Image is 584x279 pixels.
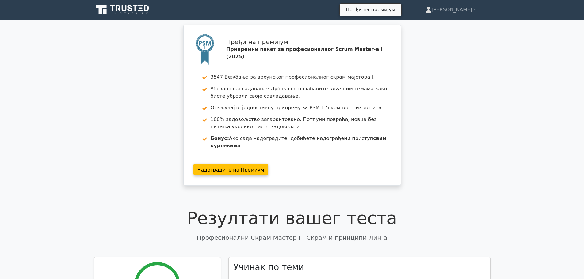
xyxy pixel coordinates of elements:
[432,7,472,13] font: [PERSON_NAME]
[234,262,304,272] font: Учинак по теми
[187,208,397,228] font: Резултати вашег теста
[197,234,387,241] font: Професионални Скрам Мастер I - Скрам и принципи Лин-а
[411,4,491,16] a: [PERSON_NAME]
[342,6,399,14] a: Пређи на премијум
[193,164,268,175] a: Надоградите на Премиум
[346,7,395,13] font: Пређи на премијум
